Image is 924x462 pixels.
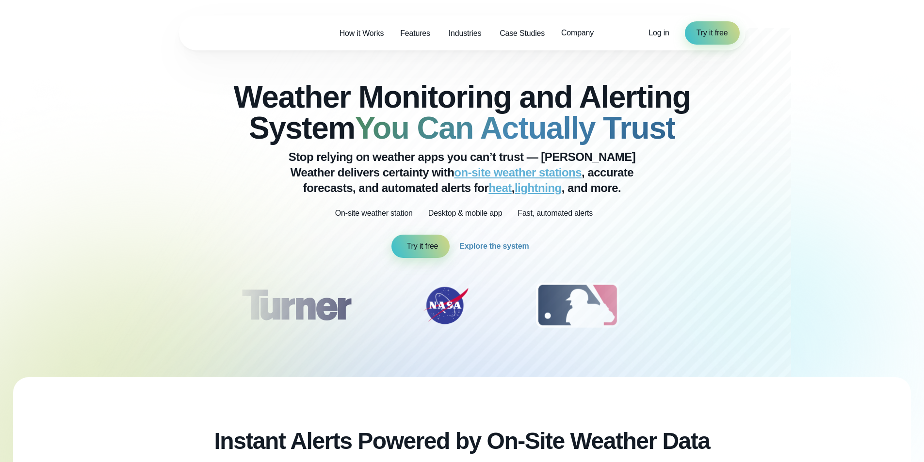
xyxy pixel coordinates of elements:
span: How it Works [340,28,384,39]
div: 4 of 12 [675,281,753,330]
span: Features [400,28,430,39]
span: Industries [449,28,481,39]
img: PGA.svg [675,281,753,330]
div: 2 of 12 [412,281,480,330]
span: Try it free [697,27,728,39]
a: Explore the system [459,235,533,258]
p: Stop relying on weather apps you can’t trust — [PERSON_NAME] Weather delivers certainty with , ac... [268,149,656,196]
h2: Instant Alerts Powered by On-Site Weather Data [214,428,710,455]
p: Desktop & mobile app [428,207,503,219]
img: NASA.svg [412,281,480,330]
a: Try it free [391,235,450,258]
span: Explore the system [459,240,529,252]
span: Try it free [407,240,438,252]
a: How it Works [331,23,392,43]
span: Log in [648,29,669,37]
div: 3 of 12 [526,281,629,330]
a: Try it free [685,21,740,45]
div: 1 of 12 [227,281,365,330]
p: Fast, automated alerts [518,207,593,219]
a: Case Studies [491,23,553,43]
span: Company [561,27,594,39]
img: MLB.svg [526,281,629,330]
img: Turner-Construction_1.svg [227,281,365,330]
a: lightning [515,181,562,194]
strong: You Can Actually Trust [355,111,675,145]
a: on-site weather stations [454,166,582,179]
a: heat [488,181,511,194]
p: On-site weather station [335,207,413,219]
h2: Weather Monitoring and Alerting System [227,81,697,143]
a: Log in [648,27,669,39]
span: Case Studies [500,28,545,39]
div: slideshow [227,281,697,335]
